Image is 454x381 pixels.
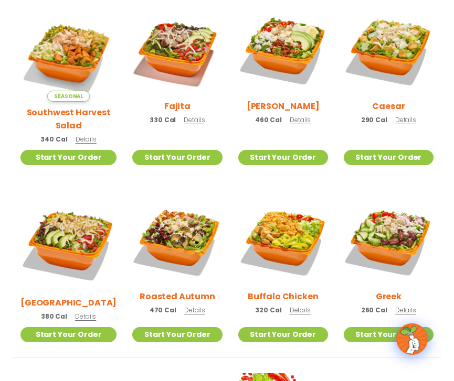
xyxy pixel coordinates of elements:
span: 470 Cal [150,306,176,315]
img: Product photo for Roasted Autumn Salad [132,196,222,286]
span: Details [75,312,96,321]
h2: Fajita [164,100,191,113]
span: Details [290,115,311,124]
span: 260 Cal [361,306,387,315]
h2: Roasted Autumn [140,290,215,303]
a: Start Your Order [344,327,434,342]
span: Details [76,135,97,144]
span: 290 Cal [361,115,387,125]
h2: [GEOGRAPHIC_DATA] [20,296,117,309]
a: Start Your Order [238,150,328,165]
img: Product photo for Southwest Harvest Salad [20,5,117,101]
img: wpChatIcon [397,324,427,354]
span: 380 Cal [41,312,67,321]
img: Product photo for Buffalo Chicken Salad [238,196,328,286]
span: Details [395,115,416,124]
span: 330 Cal [150,115,176,125]
img: Product photo for Fajita Salad [132,5,222,95]
a: Start Your Order [20,150,117,165]
span: 340 Cal [40,135,67,144]
span: Details [395,306,416,314]
img: Product photo for Greek Salad [344,196,434,286]
h2: Southwest Harvest Salad [20,106,117,132]
span: Details [184,306,205,314]
h2: Buffalo Chicken [248,290,319,303]
a: Start Your Order [238,327,328,342]
h2: Greek [376,290,402,303]
img: Product photo for BBQ Ranch Salad [20,196,117,292]
span: Details [184,115,205,124]
a: Start Your Order [132,150,222,165]
img: Product photo for Cobb Salad [238,5,328,95]
a: Start Your Order [20,327,117,342]
span: 320 Cal [255,306,281,315]
h2: [PERSON_NAME] [247,100,320,113]
span: Seasonal [47,91,90,102]
span: 460 Cal [255,115,282,125]
a: Start Your Order [344,150,434,165]
a: Start Your Order [132,327,222,342]
span: Details [290,306,311,314]
h2: Caesar [372,100,405,113]
img: Product photo for Caesar Salad [344,5,434,95]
